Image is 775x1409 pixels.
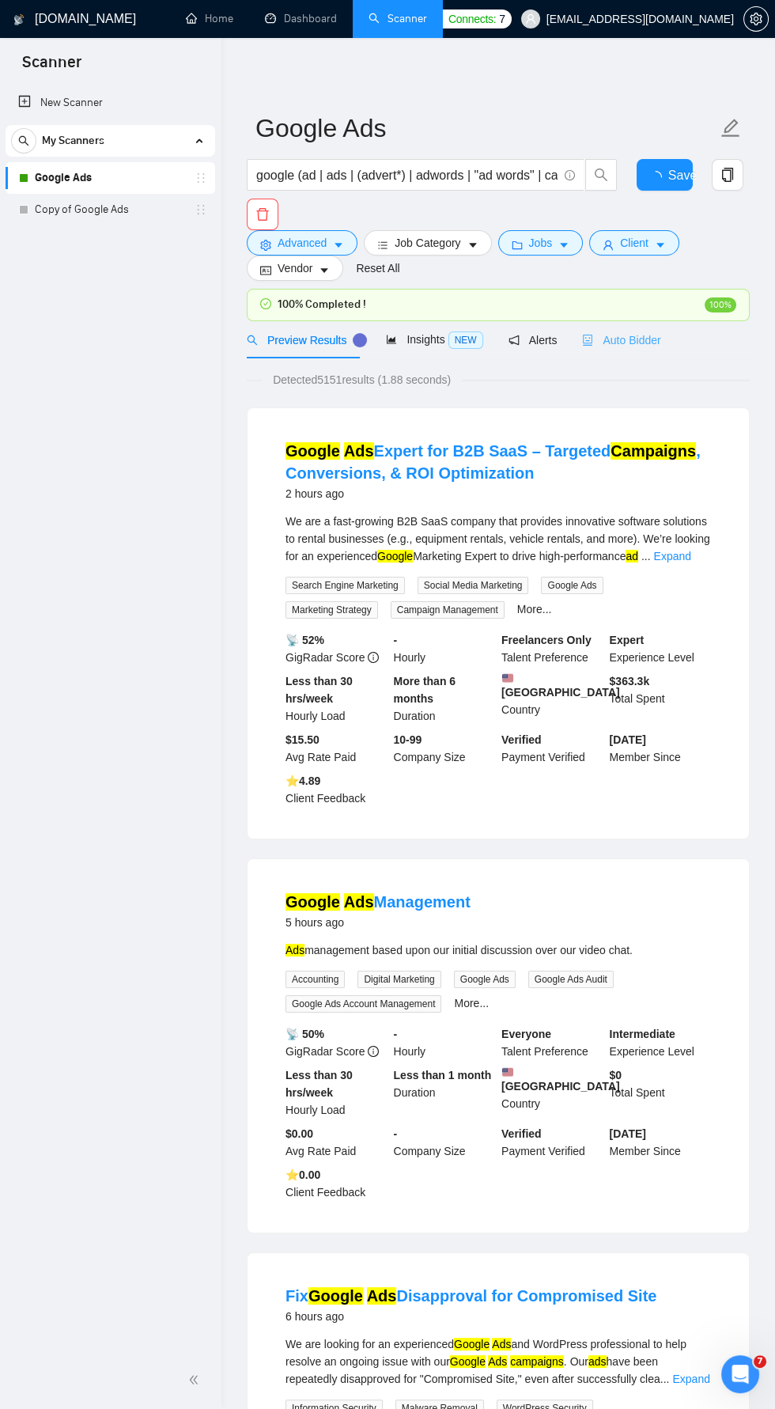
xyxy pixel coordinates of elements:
[394,675,456,705] b: More than 6 months
[391,631,499,666] div: Hourly
[394,1028,398,1040] b: -
[285,995,441,1013] span: Google Ads Account Management
[501,672,620,699] b: [GEOGRAPHIC_DATA]
[721,1355,759,1393] iframe: Intercom live chat
[743,13,769,25] a: setting
[42,125,104,157] span: My Scanners
[501,1028,551,1040] b: Everyone
[610,634,645,646] b: Expert
[391,1066,499,1119] div: Duration
[391,1125,499,1160] div: Company Size
[344,893,374,911] mark: Ads
[9,51,94,84] span: Scanner
[450,1355,486,1368] mark: Google
[610,675,650,687] b: $ 363.3k
[668,165,697,185] span: Save
[501,1127,542,1140] b: Verified
[282,731,391,766] div: Avg Rate Paid
[35,194,185,225] a: Copy of Google Ads
[285,484,711,503] div: 2 hours ago
[357,971,440,988] span: Digital Marketing
[364,230,491,256] button: barsJob Categorycaret-down
[260,264,271,276] span: idcard
[501,634,592,646] b: Freelancers Only
[502,1066,513,1078] img: 🇺🇸
[502,672,513,684] img: 🇺🇸
[641,550,651,562] span: ...
[620,234,648,252] span: Client
[247,256,343,281] button: idcardVendorcaret-down
[12,135,36,146] span: search
[285,1127,313,1140] b: $0.00
[607,1025,715,1060] div: Experience Level
[285,675,353,705] b: Less than 30 hrs/week
[285,775,320,787] b: ⭐️ 4.89
[610,1069,622,1081] b: $ 0
[611,442,696,460] mark: Campaigns
[488,1355,507,1368] mark: Ads
[508,335,520,346] span: notification
[285,913,471,932] div: 5 hours ago
[391,731,499,766] div: Company Size
[319,264,330,276] span: caret-down
[454,971,516,988] span: Google Ads
[308,1287,363,1305] mark: Google
[529,234,553,252] span: Jobs
[247,335,258,346] span: search
[418,577,529,594] span: Social Media Marketing
[333,239,344,251] span: caret-down
[285,971,345,988] span: Accounting
[705,297,736,312] span: 100%
[394,733,422,746] b: 10-99
[720,118,741,138] span: edit
[195,172,207,184] span: holder
[368,1046,379,1057] span: info-circle
[285,442,340,460] mark: Google
[501,733,542,746] b: Verified
[11,128,36,153] button: search
[6,87,215,119] li: New Scanner
[368,652,379,663] span: info-circle
[654,550,691,562] a: Expand
[282,1166,391,1201] div: Client Feedback
[285,577,405,594] span: Search Engine Marketing
[282,672,391,725] div: Hourly Load
[743,6,769,32] button: setting
[395,234,460,252] span: Job Category
[512,239,523,251] span: folder
[558,239,569,251] span: caret-down
[356,259,399,277] a: Reset All
[285,1028,324,1040] b: 📡 50%
[492,1338,511,1350] mark: Ads
[285,1168,320,1181] b: ⭐️ 0.00
[607,1066,715,1119] div: Total Spent
[247,334,361,347] span: Preview Results
[626,550,638,562] mark: ad
[660,1373,670,1385] span: ...
[467,239,478,251] span: caret-down
[285,601,378,619] span: Marketing Strategy
[637,159,694,191] button: Save
[285,893,340,911] mark: Google
[607,631,715,666] div: Experience Level
[278,259,312,277] span: Vendor
[285,893,471,911] a: Google AdsManagement
[18,87,202,119] a: New Scanner
[499,10,505,28] span: 7
[285,513,711,565] div: We are a fast-growing B2B SaaS company that provides innovative software solutions to rental busi...
[649,171,668,184] span: loading
[588,1355,607,1368] mark: ads
[391,672,499,725] div: Duration
[541,577,603,594] span: Google Ads
[744,13,768,25] span: setting
[582,335,593,346] span: robot
[517,603,552,615] a: More...
[6,125,215,225] li: My Scanners
[282,1066,391,1119] div: Hourly Load
[255,108,717,148] input: Scanner name...
[13,7,25,32] img: logo
[607,731,715,766] div: Member Since
[454,997,489,1009] a: More...
[188,1372,204,1388] span: double-left
[262,371,462,388] span: Detected 5151 results (1.88 seconds)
